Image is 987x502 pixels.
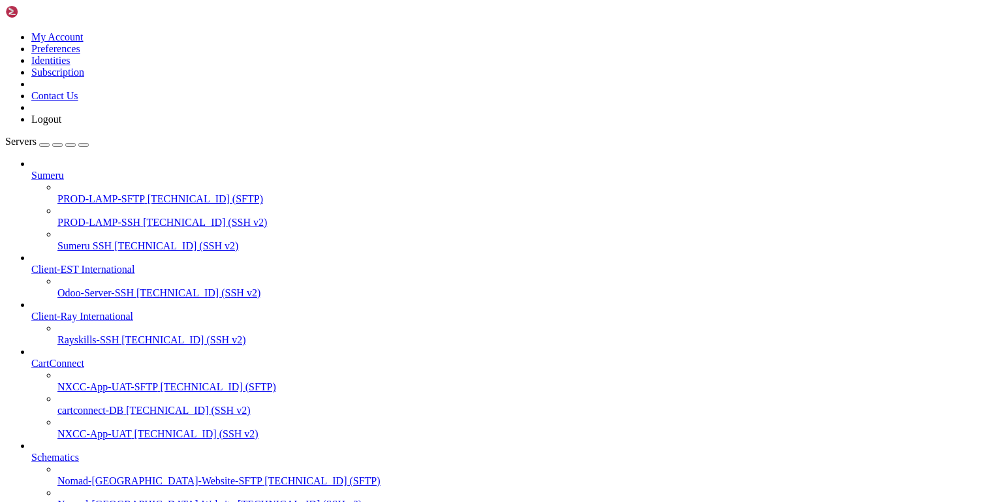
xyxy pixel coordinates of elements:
[57,181,982,205] li: PROD-LAMP-SFTP [TECHNICAL_ID] (SFTP)
[136,287,260,298] span: [TECHNICAL_ID] (SSH v2)
[31,252,982,299] li: Client-EST International
[31,358,84,369] span: CartConnect
[31,31,84,42] a: My Account
[57,240,112,251] span: Sumeru SSH
[57,428,982,440] a: NXCC-App-UAT [TECHNICAL_ID] (SSH v2)
[57,428,131,439] span: NXCC-App-UAT
[57,193,145,204] span: PROD-LAMP-SFTP
[31,43,80,54] a: Preferences
[57,275,982,299] li: Odoo-Server-SSH [TECHNICAL_ID] (SSH v2)
[264,475,380,486] span: [TECHNICAL_ID] (SFTP)
[57,322,982,346] li: Rayskills-SSH [TECHNICAL_ID] (SSH v2)
[31,299,982,346] li: Client-Ray International
[31,114,61,125] a: Logout
[31,67,84,78] a: Subscription
[57,228,982,252] li: Sumeru SSH [TECHNICAL_ID] (SSH v2)
[57,193,982,205] a: PROD-LAMP-SFTP [TECHNICAL_ID] (SFTP)
[57,381,982,393] a: NXCC-App-UAT-SFTP [TECHNICAL_ID] (SFTP)
[57,217,982,228] a: PROD-LAMP-SSH [TECHNICAL_ID] (SSH v2)
[126,405,250,416] span: [TECHNICAL_ID] (SSH v2)
[31,311,982,322] a: Client-Ray International
[5,5,80,18] img: Shellngn
[57,475,262,486] span: Nomad-[GEOGRAPHIC_DATA]-Website-SFTP
[57,393,982,416] li: cartconnect-DB [TECHNICAL_ID] (SSH v2)
[161,381,276,392] span: [TECHNICAL_ID] (SFTP)
[31,170,64,181] span: Sumeru
[57,381,158,392] span: NXCC-App-UAT-SFTP
[31,90,78,101] a: Contact Us
[31,55,70,66] a: Identities
[57,217,140,228] span: PROD-LAMP-SSH
[57,369,982,393] li: NXCC-App-UAT-SFTP [TECHNICAL_ID] (SFTP)
[57,334,119,345] span: Rayskills-SSH
[57,416,982,440] li: NXCC-App-UAT [TECHNICAL_ID] (SSH v2)
[143,217,267,228] span: [TECHNICAL_ID] (SSH v2)
[57,405,982,416] a: cartconnect-DB [TECHNICAL_ID] (SSH v2)
[31,170,982,181] a: Sumeru
[57,405,123,416] span: cartconnect-DB
[31,264,134,275] span: Client-EST International
[121,334,245,345] span: [TECHNICAL_ID] (SSH v2)
[31,264,982,275] a: Client-EST International
[57,287,982,299] a: Odoo-Server-SSH [TECHNICAL_ID] (SSH v2)
[31,452,982,463] a: Schematics
[57,240,982,252] a: Sumeru SSH [TECHNICAL_ID] (SSH v2)
[57,475,982,487] a: Nomad-[GEOGRAPHIC_DATA]-Website-SFTP [TECHNICAL_ID] (SFTP)
[31,346,982,440] li: CartConnect
[31,158,982,252] li: Sumeru
[148,193,263,204] span: [TECHNICAL_ID] (SFTP)
[134,428,258,439] span: [TECHNICAL_ID] (SSH v2)
[31,311,133,322] span: Client-Ray International
[57,463,982,487] li: Nomad-[GEOGRAPHIC_DATA]-Website-SFTP [TECHNICAL_ID] (SFTP)
[5,136,37,147] span: Servers
[31,452,79,463] span: Schematics
[114,240,238,251] span: [TECHNICAL_ID] (SSH v2)
[57,334,982,346] a: Rayskills-SSH [TECHNICAL_ID] (SSH v2)
[57,287,134,298] span: Odoo-Server-SSH
[31,358,982,369] a: CartConnect
[57,205,982,228] li: PROD-LAMP-SSH [TECHNICAL_ID] (SSH v2)
[5,136,89,147] a: Servers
